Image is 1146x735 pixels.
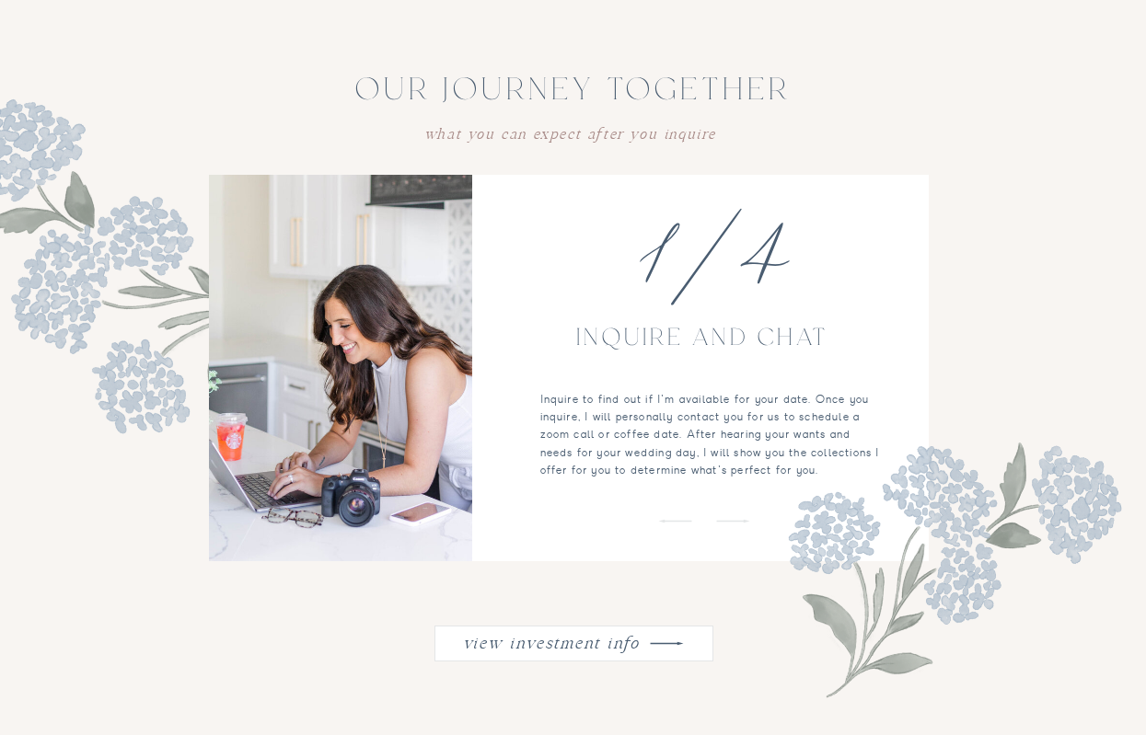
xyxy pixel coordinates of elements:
p: what you can expect after you inquire [358,121,783,139]
p: Inquire to find out if I'm available for your date. Once you inquire, I will personally contact y... [540,391,882,484]
p: 1/4 [642,167,890,222]
p: Inquire and Chat [529,325,876,366]
p: our journey together [330,74,817,112]
a: view investment info [458,628,644,652]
